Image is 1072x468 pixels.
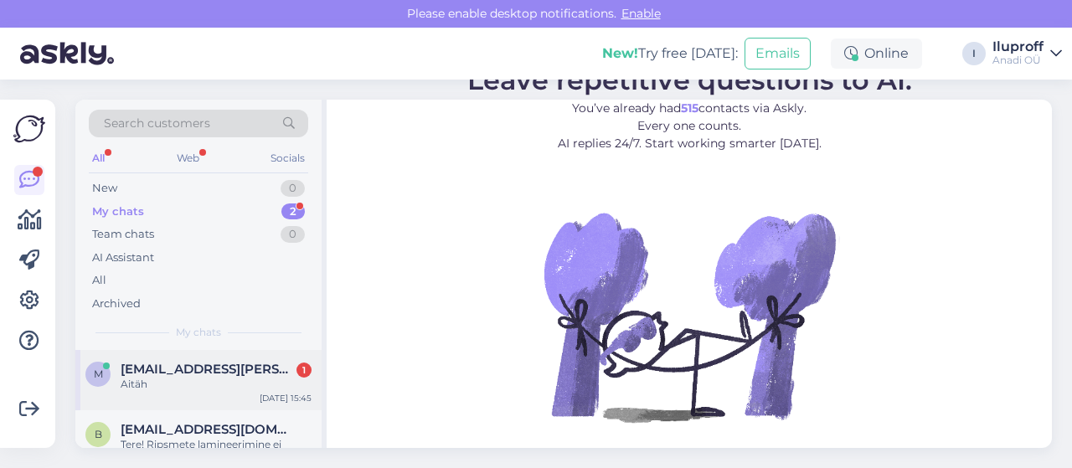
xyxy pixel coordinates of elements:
div: Online [831,39,922,69]
span: m [94,368,103,380]
span: b [95,428,102,440]
span: birgit.vingisaar@gmail.com [121,422,295,437]
b: 515 [681,100,698,116]
img: Askly Logo [13,113,45,145]
span: maris.lepp.001@gmail.com [121,362,295,377]
div: All [92,272,106,289]
div: Iluproff [992,40,1044,54]
span: Enable [616,6,666,21]
span: Search customers [104,115,210,132]
button: Emails [745,38,811,69]
div: Team chats [92,226,154,243]
div: Tere! Ripsmete lamineerimine ei sisalda värvimist – see on eraldi teenus. Kui soovite, saame lisa... [121,437,312,467]
div: AI Assistant [92,249,154,266]
img: No Chat active [539,166,840,467]
div: 0 [281,180,305,197]
div: My chats [92,203,144,220]
span: Leave repetitive questions to AI. [467,64,912,96]
div: Web [173,147,203,169]
div: 0 [281,226,305,243]
div: [DATE] 15:45 [260,392,312,404]
div: I [962,42,986,65]
a: IluproffAnadi OÜ [992,40,1062,67]
div: Aitäh [121,377,312,392]
div: Anadi OÜ [992,54,1044,67]
div: New [92,180,117,197]
b: New! [602,45,638,61]
div: 2 [281,203,305,220]
div: Socials [267,147,308,169]
p: You’ve already had contacts via Askly. Every one counts. AI replies 24/7. Start working smarter [... [467,100,912,152]
span: My chats [176,325,221,340]
div: Archived [92,296,141,312]
div: Try free [DATE]: [602,44,738,64]
div: All [89,147,108,169]
div: 1 [296,363,312,378]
